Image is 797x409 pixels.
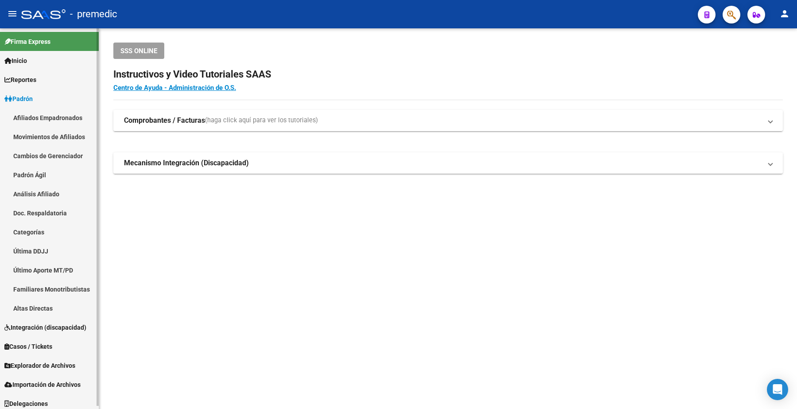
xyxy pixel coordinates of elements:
a: Centro de Ayuda - Administración de O.S. [113,84,236,92]
mat-icon: menu [7,8,18,19]
span: Reportes [4,75,36,85]
mat-icon: person [779,8,790,19]
button: SSS ONLINE [113,43,164,59]
span: Integración (discapacidad) [4,323,86,332]
span: Padrón [4,94,33,104]
span: SSS ONLINE [120,47,157,55]
span: (haga click aquí para ver los tutoriales) [205,116,318,125]
strong: Mecanismo Integración (Discapacidad) [124,158,249,168]
div: Open Intercom Messenger [767,379,788,400]
span: Delegaciones [4,399,48,409]
span: Importación de Archivos [4,380,81,390]
h2: Instructivos y Video Tutoriales SAAS [113,66,783,83]
span: Explorador de Archivos [4,361,75,370]
strong: Comprobantes / Facturas [124,116,205,125]
mat-expansion-panel-header: Comprobantes / Facturas(haga click aquí para ver los tutoriales) [113,110,783,131]
span: Inicio [4,56,27,66]
span: - premedic [70,4,117,24]
span: Firma Express [4,37,50,47]
mat-expansion-panel-header: Mecanismo Integración (Discapacidad) [113,152,783,174]
span: Casos / Tickets [4,342,52,351]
